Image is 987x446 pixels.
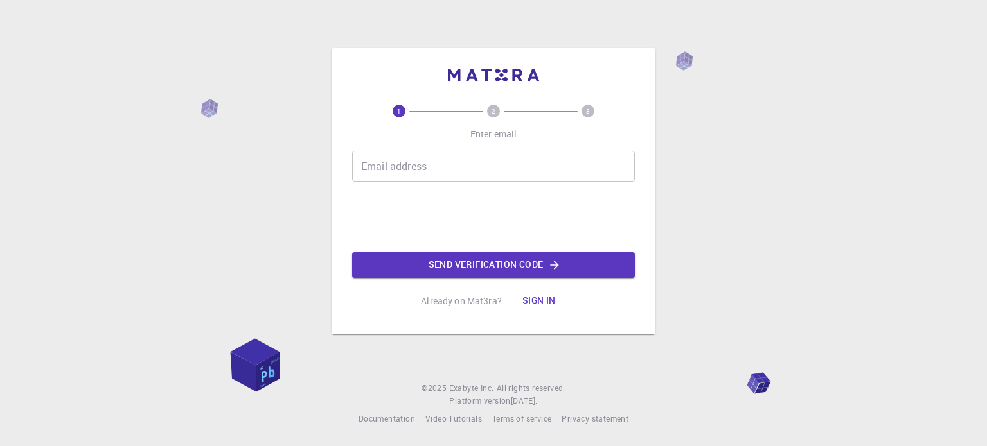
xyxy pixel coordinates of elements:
span: [DATE] . [511,395,538,406]
p: Enter email [470,128,517,141]
span: © 2025 [422,382,449,395]
text: 2 [492,107,495,116]
a: Exabyte Inc. [449,382,494,395]
span: Privacy statement [562,413,628,424]
a: [DATE]. [511,395,538,407]
button: Sign in [512,288,566,314]
iframe: reCAPTCHA [396,192,591,242]
p: Already on Mat3ra? [421,295,502,307]
a: Video Tutorials [425,413,482,425]
span: Video Tutorials [425,413,482,424]
a: Documentation [359,413,415,425]
text: 3 [586,107,590,116]
span: Platform version [449,395,510,407]
span: Terms of service [492,413,551,424]
a: Terms of service [492,413,551,425]
text: 1 [397,107,401,116]
span: Documentation [359,413,415,424]
span: All rights reserved. [497,382,565,395]
button: Send verification code [352,252,635,278]
span: Exabyte Inc. [449,382,494,393]
a: Privacy statement [562,413,628,425]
